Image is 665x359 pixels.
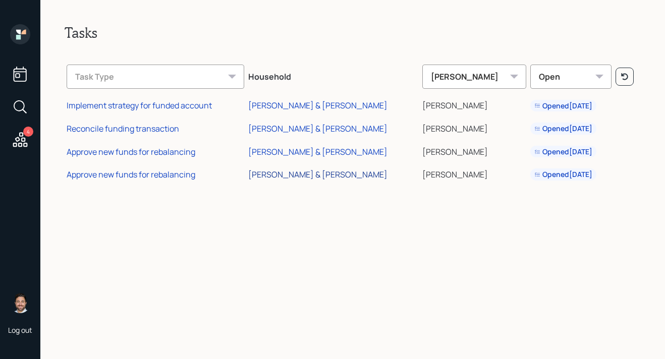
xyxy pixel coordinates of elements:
div: Approve new funds for rebalancing [67,146,195,157]
div: 4 [23,127,33,137]
div: Log out [8,325,32,335]
div: Approve new funds for rebalancing [67,169,195,180]
h2: Tasks [65,24,641,41]
div: [PERSON_NAME] & [PERSON_NAME] [248,100,387,111]
div: [PERSON_NAME] & [PERSON_NAME] [248,123,387,134]
div: Opened [DATE] [534,124,592,134]
td: [PERSON_NAME] [420,161,528,185]
div: Opened [DATE] [534,169,592,179]
div: [PERSON_NAME] [422,65,526,89]
td: [PERSON_NAME] [420,93,528,116]
td: [PERSON_NAME] [420,115,528,139]
div: Opened [DATE] [534,147,592,157]
div: [PERSON_NAME] & [PERSON_NAME] [248,146,387,157]
th: Household [246,57,420,93]
img: michael-russo-headshot.png [10,293,30,313]
div: Opened [DATE] [534,101,592,111]
div: Open [530,65,612,89]
div: [PERSON_NAME] & [PERSON_NAME] [248,169,387,180]
div: Reconcile funding transaction [67,123,179,134]
div: Task Type [67,65,244,89]
td: [PERSON_NAME] [420,139,528,162]
div: Implement strategy for funded account [67,100,212,111]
